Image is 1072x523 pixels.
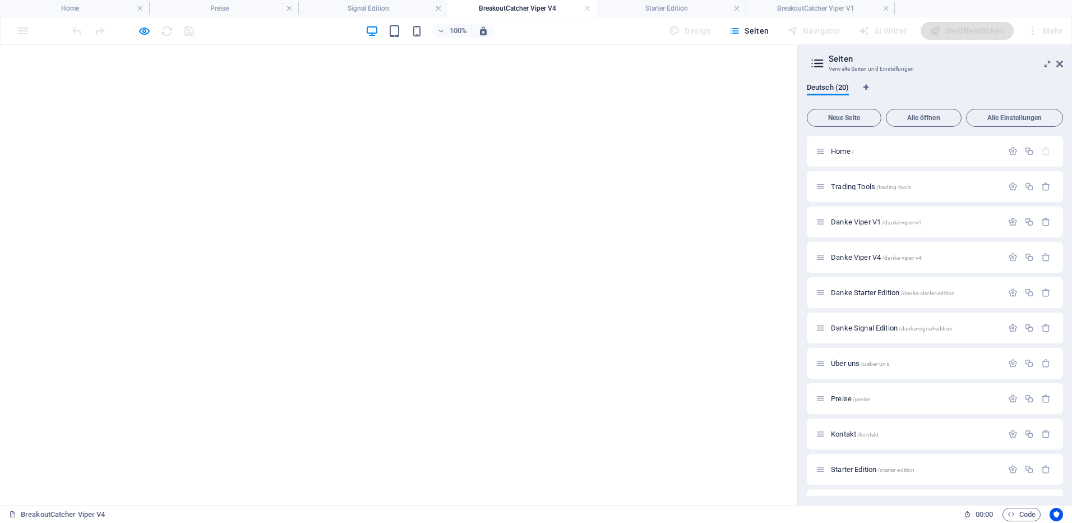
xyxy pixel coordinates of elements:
[664,22,715,40] div: Design (Strg+Alt+Y)
[1008,394,1018,403] div: Einstellungen
[1008,429,1018,439] div: Einstellungen
[1024,394,1034,403] div: Duplizieren
[828,324,1002,332] div: Danke Signal Edition/danke-signal-edition
[1041,288,1051,297] div: Entfernen
[861,361,889,367] span: /ueber-uns
[1008,217,1018,227] div: Einstellungen
[828,430,1002,438] div: Kontakt/kontakt
[1024,429,1034,439] div: Duplizieren
[1008,288,1018,297] div: Einstellungen
[1024,182,1034,191] div: Duplizieren
[983,510,985,519] span: :
[831,253,922,261] span: Klick, um Seite zu öffnen
[976,508,993,521] span: 00 00
[882,255,922,261] span: /danke-viper-v4
[1008,253,1018,262] div: Einstellungen
[900,290,955,296] span: /danke-starter-edition
[831,182,911,191] span: Klick, um Seite zu öffnen
[1041,394,1051,403] div: Entfernen
[298,2,447,15] h4: Signal Edition
[1008,465,1018,474] div: Einstellungen
[1041,146,1051,156] div: Die Startseite kann nicht gelöscht werden
[829,64,1041,74] h3: Verwalte Seiten und Einstellungen
[1024,359,1034,368] div: Duplizieren
[1041,217,1051,227] div: Entfernen
[1008,359,1018,368] div: Einstellungen
[1041,429,1051,439] div: Entfernen
[1008,182,1018,191] div: Einstellungen
[857,432,879,438] span: /kontakt
[1041,465,1051,474] div: Entfernen
[1008,146,1018,156] div: Einstellungen
[828,218,1002,226] div: Danke Viper V1/danke-viper-v1
[831,359,889,368] span: Klick, um Seite zu öffnen
[966,109,1063,127] button: Alle Einstellungen
[1008,508,1036,521] span: Code
[724,22,774,40] button: Seiten
[1041,253,1051,262] div: Entfernen
[449,24,467,38] h6: 100%
[1050,508,1063,521] button: Usercentrics
[807,109,881,127] button: Neue Seite
[853,396,870,402] span: /preise
[899,325,953,332] span: /danke-signal-edition
[1024,288,1034,297] div: Duplizieren
[831,430,879,438] span: Klick, um Seite zu öffnen
[1008,323,1018,333] div: Einstellungen
[831,218,922,226] span: Klick, um Seite zu öffnen
[1024,146,1034,156] div: Duplizieren
[971,114,1058,121] span: Alle Einstellungen
[1041,359,1051,368] div: Entfernen
[1024,217,1034,227] div: Duplizieren
[447,2,597,15] h4: BreakoutCatcher Viper V4
[828,183,1002,190] div: Trading Tools/trading-tools
[876,184,911,190] span: /trading-tools
[432,24,472,38] button: 100%
[828,148,1002,155] div: Home/
[831,147,854,155] span: Klick, um Seite zu öffnen
[828,395,1002,402] div: Preise/preise
[746,2,895,15] h4: BreakoutCatcher Viper V1
[729,25,769,36] span: Seiten
[149,2,298,15] h4: Preise
[828,289,1002,296] div: Danke Starter Edition/danke-starter-edition
[1002,508,1041,521] button: Code
[831,324,953,332] span: Klick, um Seite zu öffnen
[877,467,914,473] span: /starter-edition
[807,81,849,97] span: Deutsch (20)
[886,109,962,127] button: Alle öffnen
[828,254,1002,261] div: Danke Viper V4/danke-viper-v4
[891,114,957,121] span: Alle öffnen
[1024,323,1034,333] div: Duplizieren
[1024,465,1034,474] div: Duplizieren
[831,465,914,474] span: Klick, um Seite zu öffnen
[831,288,955,297] span: Klick, um Seite zu öffnen
[964,508,994,521] h6: Session-Zeit
[828,360,1002,367] div: Über uns/ueber-uns
[828,466,1002,473] div: Starter Edition/starter-edition
[9,508,105,521] a: Klick, um Auswahl aufzuheben. Doppelklick öffnet Seitenverwaltung
[812,114,876,121] span: Neue Seite
[807,83,1063,104] div: Sprachen-Tabs
[597,2,746,15] h4: Starter Edition
[1041,323,1051,333] div: Entfernen
[852,149,854,155] span: /
[1024,253,1034,262] div: Duplizieren
[831,394,870,403] span: Klick, um Seite zu öffnen
[1041,182,1051,191] div: Entfernen
[478,26,488,36] i: Bei Größenänderung Zoomstufe automatisch an das gewählte Gerät anpassen.
[829,54,1063,64] h2: Seiten
[882,219,922,226] span: /danke-viper-v1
